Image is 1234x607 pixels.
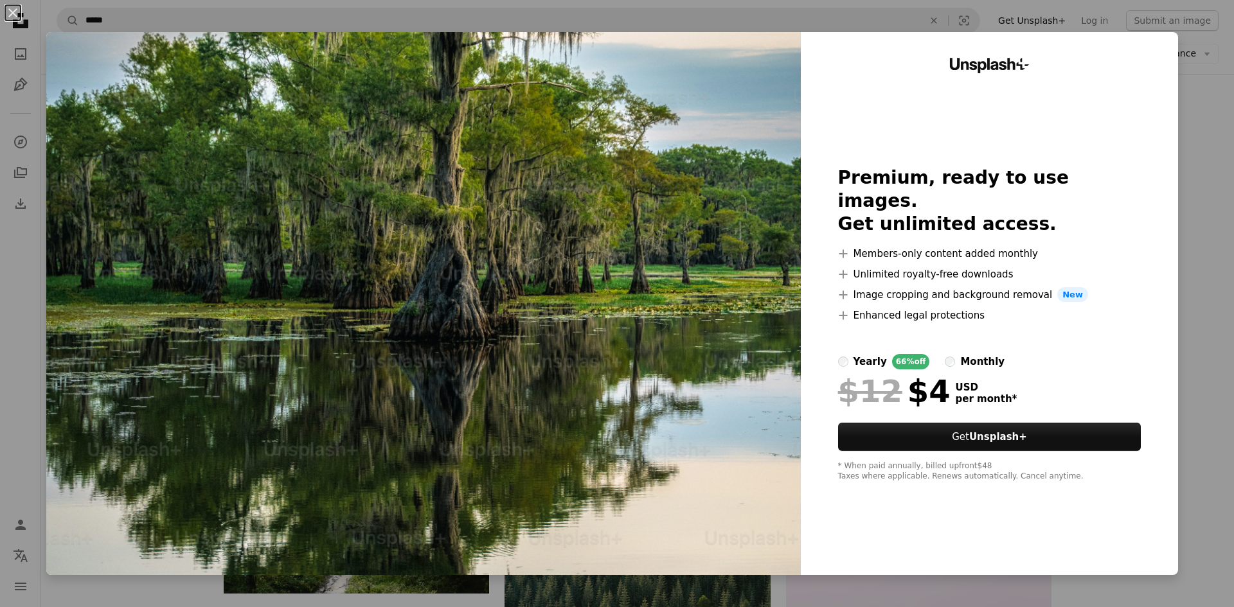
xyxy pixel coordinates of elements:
li: Enhanced legal protections [838,308,1141,323]
div: yearly [854,354,887,369]
span: per month * [956,393,1017,405]
span: $12 [838,374,902,408]
span: New [1057,287,1088,303]
h2: Premium, ready to use images. Get unlimited access. [838,166,1141,236]
div: $4 [838,374,951,408]
button: GetUnsplash+ [838,423,1141,451]
input: yearly66%off [838,356,848,367]
div: 66% off [892,354,930,369]
li: Image cropping and background removal [838,287,1141,303]
div: * When paid annually, billed upfront $48 Taxes where applicable. Renews automatically. Cancel any... [838,461,1141,482]
li: Members-only content added monthly [838,246,1141,261]
strong: Unsplash+ [969,431,1027,443]
input: monthly [945,356,955,367]
div: monthly [960,354,1005,369]
span: USD [956,382,1017,393]
li: Unlimited royalty-free downloads [838,267,1141,282]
